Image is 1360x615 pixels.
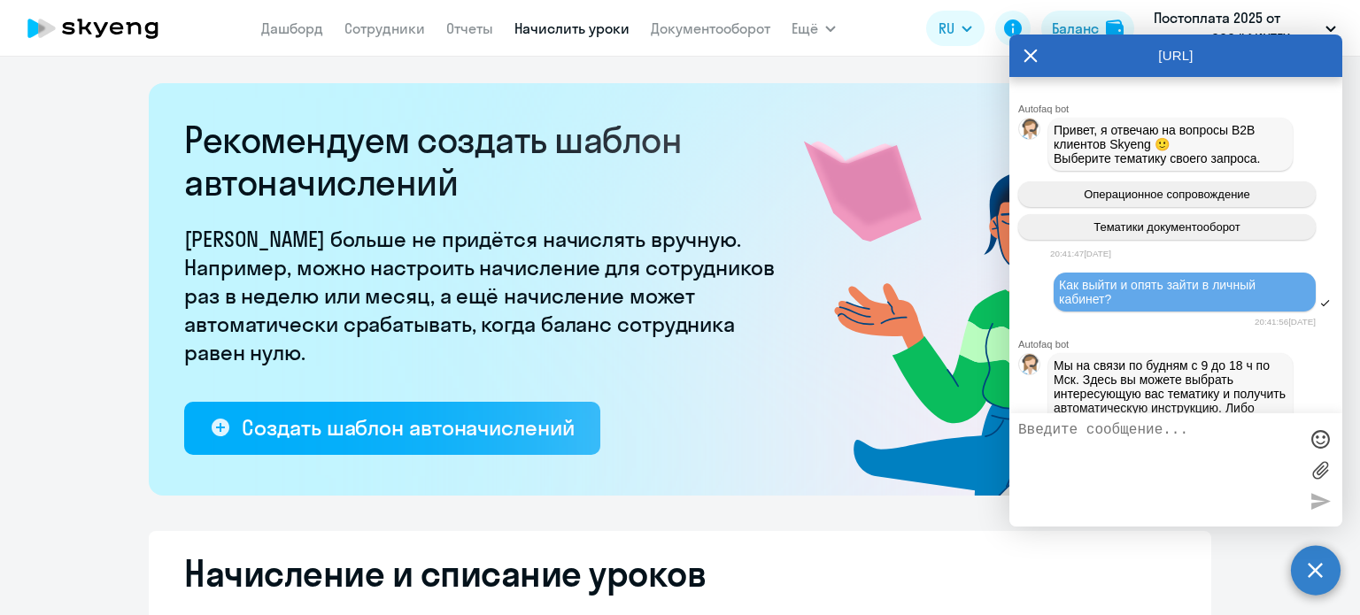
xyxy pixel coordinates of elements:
div: Баланс [1052,18,1099,39]
button: Операционное сопровождение [1018,181,1316,207]
a: Документооборот [651,19,770,37]
span: Тематики документооборот [1093,220,1240,234]
time: 20:41:56[DATE] [1255,317,1316,327]
p: [PERSON_NAME] больше не придётся начислять вручную. Например, можно настроить начисление для сотр... [184,225,786,366]
div: Создать шаблон автоначислений [242,413,574,442]
img: bot avatar [1019,119,1041,144]
span: Операционное сопровождение [1084,188,1250,201]
button: Создать шаблон автоначислений [184,402,600,455]
button: Постоплата 2025 от августа, ООО "ФИНТЕХ СЕРВИС" [1145,7,1345,50]
label: Лимит 10 файлов [1307,457,1333,483]
a: Дашборд [261,19,323,37]
div: Autofaq bot [1018,339,1342,350]
span: RU [939,18,954,39]
button: Балансbalance [1041,11,1134,46]
a: Начислить уроки [514,19,630,37]
button: Тематики документооборот [1018,214,1316,240]
span: Как выйти и опять зайти в личный кабинет? [1059,278,1259,306]
img: bot avatar [1019,354,1041,380]
span: Мы на связи по будням с 9 до 18 ч по Мск. Здесь вы можете выбрать интересующую вас тематику и пол... [1054,358,1289,457]
div: Autofaq bot [1018,104,1342,114]
a: Отчеты [446,19,493,37]
h2: Рекомендуем создать шаблон автоначислений [184,119,786,204]
button: Ещё [792,11,836,46]
img: balance [1106,19,1124,37]
time: 20:41:47[DATE] [1050,249,1111,258]
button: RU [926,11,985,46]
span: Привет, я отвечаю на вопросы B2B клиентов Skyeng 🙂 Выберите тематику своего запроса. [1054,123,1261,165]
h2: Начисление и списание уроков [184,552,1176,595]
p: Постоплата 2025 от августа, ООО "ФИНТЕХ СЕРВИС" [1154,7,1318,50]
span: Ещё [792,18,818,39]
a: Сотрудники [344,19,425,37]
